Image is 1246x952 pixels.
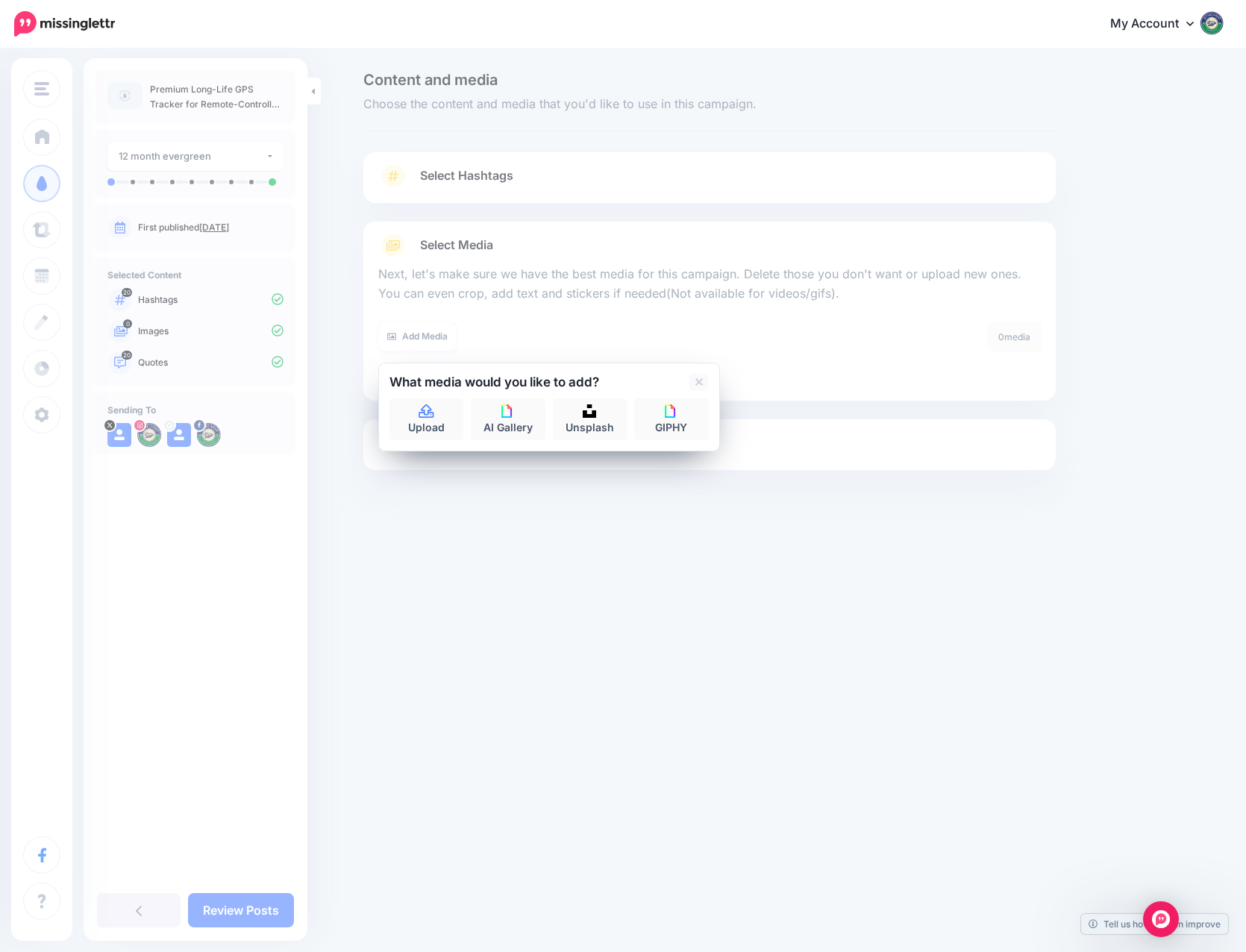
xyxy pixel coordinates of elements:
div: 12 month evergreen [119,148,266,165]
span: 20 [122,351,132,360]
span: Content and media [363,72,1056,87]
span: 0 [123,319,132,328]
h2: What media would you like to add? [389,376,599,389]
h4: Selected Content [107,269,284,281]
a: [DATE] [199,222,229,233]
img: icon-giphy-square.png [665,404,678,418]
img: menu.png [34,82,49,95]
a: AI Gallery [471,398,545,440]
div: media [987,322,1042,351]
a: GIPHY [634,398,709,440]
li: A post will be sent on day 365 [269,178,276,186]
a: Select Media [378,234,1041,257]
div: Select Media [378,257,1041,389]
li: A post will be sent on day 270 [249,180,254,184]
p: Next, let's make sure we have the best media for this campaign. Delete those you don't want or up... [378,265,1041,304]
img: icon-unsplash-square.png [583,404,596,418]
img: Missinglettr [14,11,115,37]
a: Select Quotes [378,431,1041,470]
button: 12 month evergreen [107,142,284,171]
img: 308502652_465872602251229_4861708917458871662_n-bsa153032.png [197,423,221,447]
li: A post will be sent on day 180 [229,180,234,184]
li: A post will be sent on day 0 [107,178,115,186]
a: Add Media [378,322,457,351]
img: icon-giphy-square.png [501,404,515,418]
span: Choose the content and media that you'd like to use in this campaign. [363,95,1056,114]
img: 73387399_2430131080446037_1459025773707919360_n-bsa151563.jpg [137,423,161,447]
li: A post will be sent on day 3 [131,180,135,184]
li: A post will be sent on day 90 [210,180,214,184]
a: My Account [1095,6,1224,43]
p: Premium Long-Life GPS Tracker for Remote-Controlled Vehicles with 3-Year SIM, No Charging Needed,... [150,82,284,112]
span: 20 [122,288,132,297]
p: Images [138,325,284,338]
img: article-default-image-icon.png [107,82,143,109]
div: Open Intercom Messenger [1143,901,1179,937]
h4: Sending To [107,404,284,416]
span: 0 [998,331,1004,342]
a: Upload [389,398,464,440]
li: A post will be sent on day 7 [150,180,154,184]
a: Unsplash [553,398,627,440]
li: A post will be sent on day 30 [190,180,194,184]
p: First published [138,221,284,234]
span: Select Media [420,235,493,255]
img: user_default_image.png [107,423,131,447]
span: Select Hashtags [420,166,513,186]
a: Select Hashtags [378,164,1041,203]
li: A post will be sent on day 14 [170,180,175,184]
img: user_default_image.png [167,423,191,447]
p: Hashtags [138,293,284,307]
a: Tell us how we can improve [1081,914,1228,934]
p: Quotes [138,356,284,369]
